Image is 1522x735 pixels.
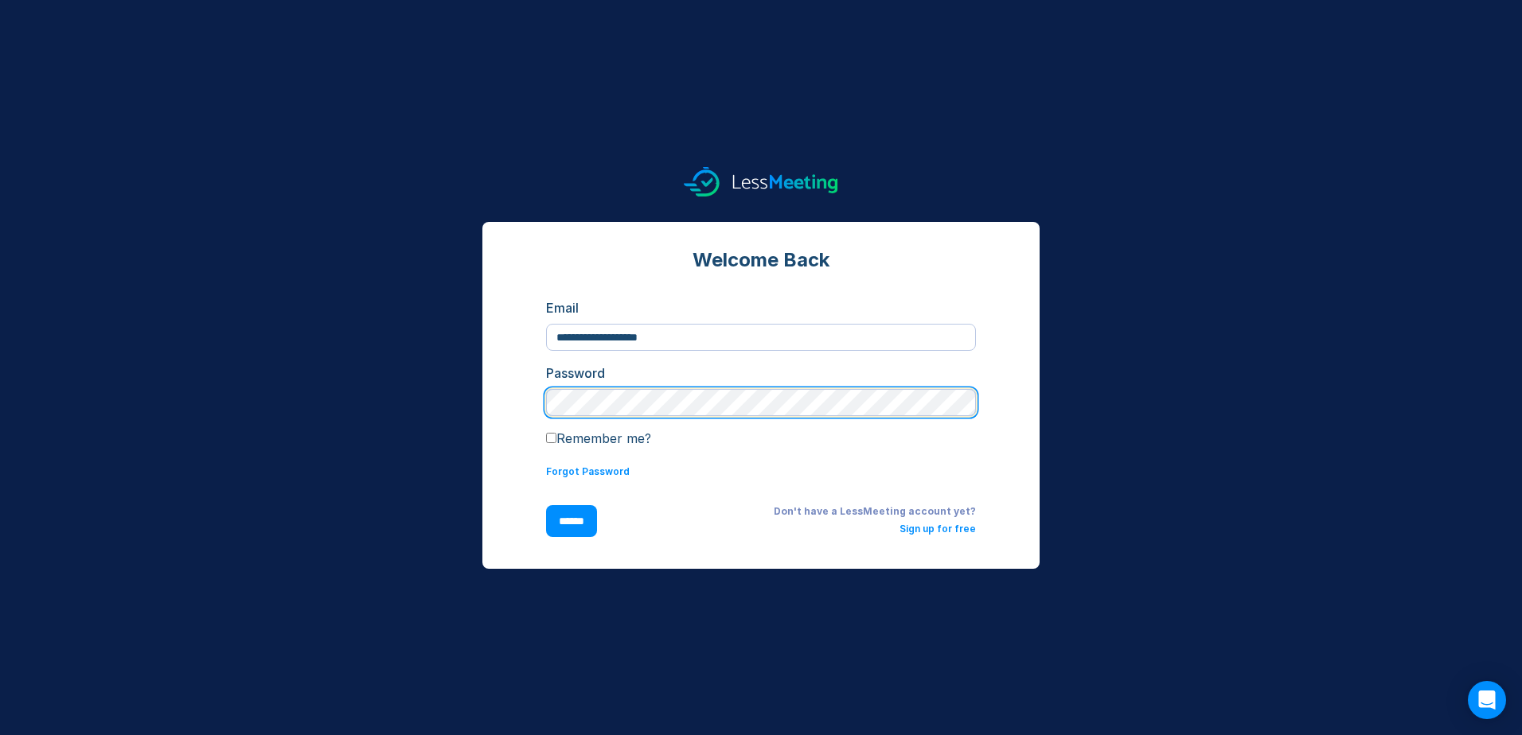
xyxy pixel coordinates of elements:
label: Remember me? [546,430,651,446]
div: Welcome Back [546,247,976,273]
a: Sign up for free [900,523,976,535]
input: Remember me? [546,433,556,443]
img: logo.svg [684,167,838,196]
div: Don't have a LessMeeting account yet? [622,505,976,518]
div: Email [546,298,976,317]
div: Password [546,364,976,383]
div: Open Intercom Messenger [1468,681,1506,719]
a: Forgot Password [546,465,630,477]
